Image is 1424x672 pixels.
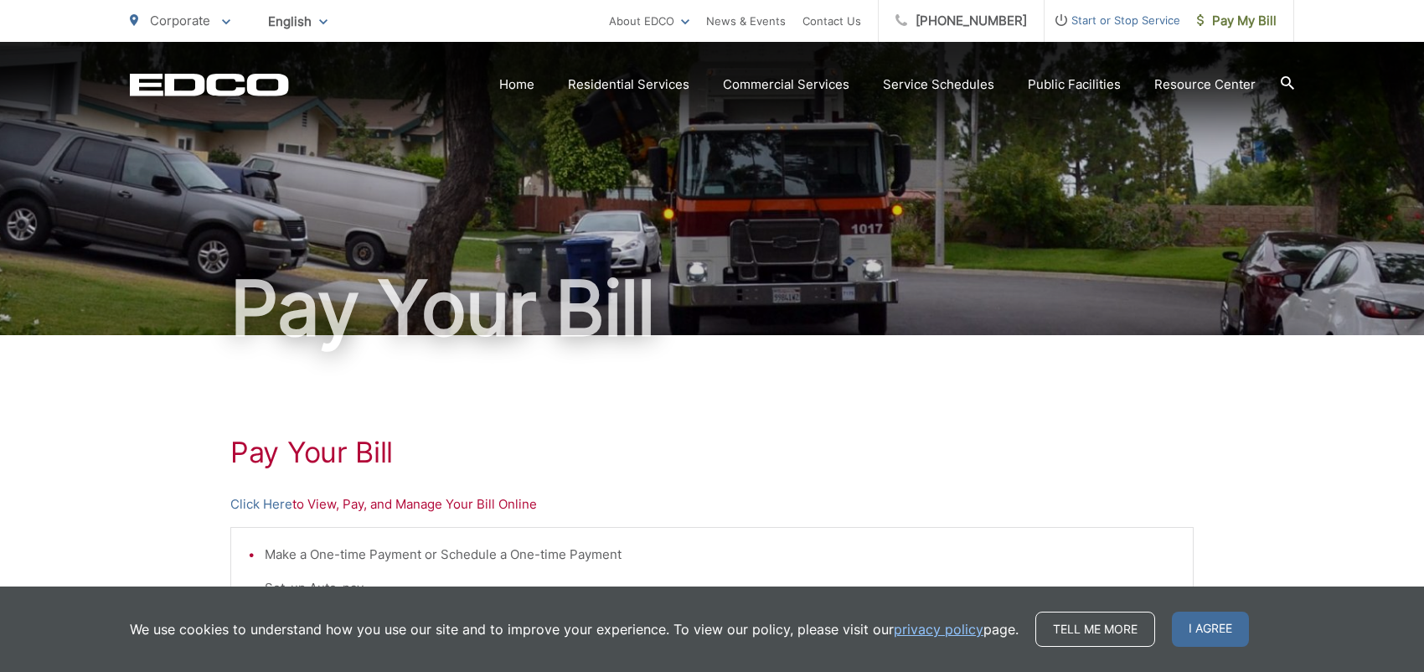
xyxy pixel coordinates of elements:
a: About EDCO [609,11,689,31]
p: to View, Pay, and Manage Your Bill Online [230,494,1194,514]
a: privacy policy [894,619,983,639]
a: Contact Us [802,11,861,31]
a: Resource Center [1154,75,1256,95]
li: Set-up Auto-pay [265,578,1176,598]
a: Service Schedules [883,75,994,95]
a: Click Here [230,494,292,514]
h1: Pay Your Bill [130,266,1294,350]
span: Corporate [150,13,210,28]
a: Public Facilities [1028,75,1121,95]
span: English [255,7,340,36]
p: We use cookies to understand how you use our site and to improve your experience. To view our pol... [130,619,1019,639]
h1: Pay Your Bill [230,436,1194,469]
a: News & Events [706,11,786,31]
a: Commercial Services [723,75,849,95]
a: Tell me more [1035,612,1155,647]
span: Pay My Bill [1197,11,1277,31]
a: Residential Services [568,75,689,95]
li: Make a One-time Payment or Schedule a One-time Payment [265,545,1176,565]
a: EDCD logo. Return to the homepage. [130,73,289,96]
span: I agree [1172,612,1249,647]
a: Home [499,75,534,95]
